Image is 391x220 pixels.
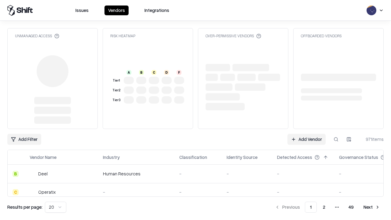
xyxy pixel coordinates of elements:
button: Add Filter [7,134,41,145]
div: Unmanaged Access [15,33,59,38]
div: Classification [179,154,207,160]
div: B [13,171,19,177]
div: Risk Heatmap [110,33,135,38]
div: Human Resources [103,170,170,177]
div: Tier 3 [111,97,121,103]
div: Deel [38,170,48,177]
a: Add Vendor [287,134,326,145]
div: Tier 1 [111,78,121,83]
button: Next [360,202,384,213]
img: Deel [30,171,36,177]
div: Identity Source [227,154,258,160]
div: Industry [103,154,120,160]
div: Over-Permissive Vendors [206,33,261,38]
div: D [164,70,169,75]
p: Results per page: [7,204,42,210]
div: Offboarded Vendors [301,33,342,38]
div: Detected Access [277,154,312,160]
button: 1 [305,202,317,213]
button: 49 [344,202,359,213]
div: 971 items [359,136,384,142]
div: - [277,189,329,195]
div: C [13,189,19,195]
div: Vendor Name [30,154,57,160]
button: 2 [318,202,330,213]
div: B [139,70,144,75]
div: Governance Status [339,154,378,160]
div: A [126,70,131,75]
button: Integrations [141,5,173,15]
div: Tier 2 [111,88,121,93]
img: Operatix [30,189,36,195]
div: - [227,189,267,195]
div: - [277,170,329,177]
div: F [177,70,181,75]
div: Operatix [38,189,56,195]
div: - [179,189,217,195]
div: - [227,170,267,177]
div: C [152,70,156,75]
button: Vendors [104,5,129,15]
div: - [179,170,217,177]
nav: pagination [271,202,384,213]
button: Issues [72,5,92,15]
div: - [103,189,170,195]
